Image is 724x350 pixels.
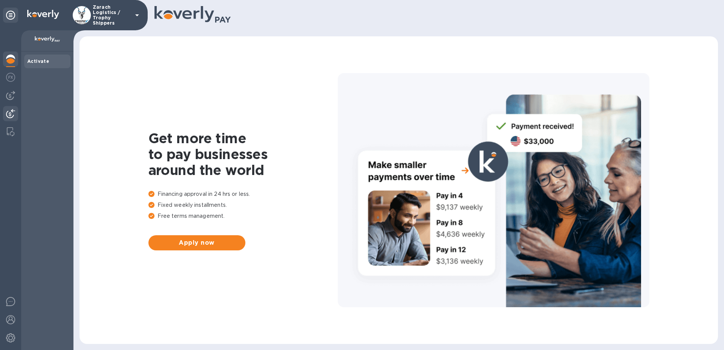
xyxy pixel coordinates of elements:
b: Activate [27,58,49,64]
p: Zarach Logistics / Trophy Shippers [93,5,131,26]
h1: Get more time to pay businesses around the world [148,130,338,178]
img: Foreign exchange [6,73,15,82]
div: Unpin categories [3,8,18,23]
p: Free terms management. [148,212,338,220]
img: Logo [27,10,59,19]
p: Fixed weekly installments. [148,201,338,209]
span: Apply now [154,238,239,247]
p: Financing approval in 24 hrs or less. [148,190,338,198]
button: Apply now [148,235,245,250]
